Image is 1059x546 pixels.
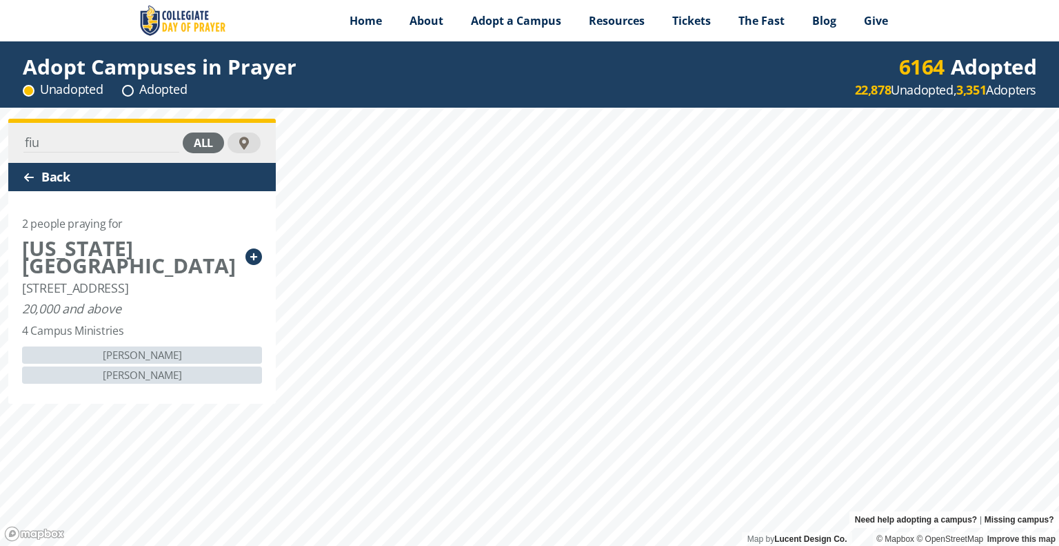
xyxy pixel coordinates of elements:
div: 4 Campus Ministries [22,322,123,340]
a: Adopt a Campus [457,3,575,38]
a: The Fast [725,3,798,38]
strong: 3,351 [956,81,986,98]
a: Blog [798,3,850,38]
div: [STREET_ADDRESS] [22,281,128,295]
div: all [183,133,224,153]
a: Mapbox [876,534,914,544]
span: Blog [812,13,836,28]
div: Adopted [122,81,187,98]
a: Need help adopting a campus? [855,511,977,528]
a: OpenStreetMap [916,534,983,544]
input: Find Your Campus [23,133,179,153]
span: Resources [589,13,645,28]
div: Adopt Campuses in Prayer [23,58,296,75]
div: Unadopted, Adopters [855,81,1036,99]
span: Give [864,13,888,28]
a: Improve this map [987,534,1056,544]
span: Home [350,13,382,28]
span: Adopt a Campus [471,13,561,28]
div: 20,000 and above [22,302,121,315]
strong: 22,878 [855,81,891,98]
a: Give [850,3,902,38]
a: Missing campus? [985,511,1054,528]
a: Resources [575,3,658,38]
div: Back [8,163,276,191]
div: 6164 [899,58,945,75]
div: Adopted [899,58,1037,75]
div: Unadopted [23,81,103,98]
span: Tickets [672,13,711,28]
a: Mapbox logo [4,526,65,542]
a: Home [336,3,396,38]
a: About [396,3,457,38]
div: [PERSON_NAME] [22,347,262,364]
div: Map by [742,532,852,546]
div: | [849,511,1059,528]
a: Tickets [658,3,725,38]
span: The Fast [738,13,785,28]
div: 2 people praying for [22,215,123,233]
div: [PERSON_NAME] [22,367,262,384]
a: Lucent Design Co. [774,534,847,544]
div: [US_STATE][GEOGRAPHIC_DATA] [22,240,239,274]
span: About [410,13,443,28]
